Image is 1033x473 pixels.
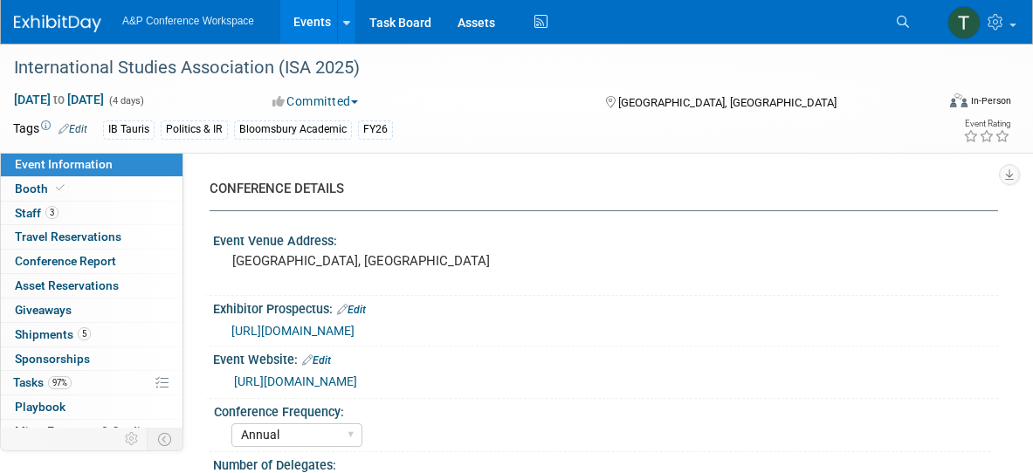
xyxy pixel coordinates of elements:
span: 97% [48,376,72,389]
a: Edit [59,123,87,135]
span: Tasks [13,375,72,389]
span: Giveaways [15,303,72,317]
div: Politics & IR [161,120,228,139]
a: Staff3 [1,202,182,225]
div: Bloomsbury Academic [234,120,352,139]
div: Event Venue Address: [213,228,998,250]
span: [GEOGRAPHIC_DATA], [GEOGRAPHIC_DATA] [618,96,837,109]
a: Travel Reservations [1,225,182,249]
span: Shipments [15,327,91,341]
span: Asset Reservations [15,278,119,292]
a: Shipments5 [1,323,182,346]
span: A&P Conference Workspace [122,15,254,27]
div: Event Rating [963,120,1010,128]
span: Misc. Expenses & Credits [15,424,151,438]
a: Booth [1,177,182,201]
span: Conference Report [15,254,116,268]
a: Edit [337,304,366,316]
div: In-Person [970,94,1011,107]
span: Playbook [15,400,65,414]
a: [URL][DOMAIN_NAME] [231,324,355,338]
span: Booth [15,182,68,195]
div: FY26 [358,120,393,139]
span: [DATE] [DATE] [13,92,105,107]
a: Misc. Expenses & Credits [1,420,182,443]
span: 5 [78,327,91,340]
td: Toggle Event Tabs [148,428,183,450]
div: CONFERENCE DETAILS [210,180,985,198]
i: Booth reservation complete [56,183,65,193]
td: Personalize Event Tab Strip [117,428,148,450]
img: Format-Inperson.png [950,93,968,107]
div: Event Website: [213,346,998,369]
span: (4 days) [107,95,144,106]
a: Playbook [1,395,182,419]
a: Giveaways [1,298,182,322]
pre: [GEOGRAPHIC_DATA], [GEOGRAPHIC_DATA] [232,253,521,269]
img: Taylor Thompson [947,6,981,39]
div: International Studies Association (ISA 2025) [8,52,914,84]
a: Conference Report [1,250,182,273]
div: Event Format [856,91,1011,117]
a: Event Information [1,153,182,176]
div: Exhibitor Prospectus: [213,296,998,319]
a: [URL][DOMAIN_NAME] [234,374,357,388]
a: Edit [302,354,331,367]
span: Sponsorships [15,352,90,366]
td: Tags [13,120,87,140]
span: 3 [45,206,59,219]
a: Tasks97% [1,371,182,394]
a: Sponsorships [1,347,182,371]
button: Committed [266,93,365,110]
div: Conference Frequency: [214,399,990,421]
img: ExhibitDay [14,15,101,32]
span: Staff [15,206,59,220]
span: Event Information [15,157,113,171]
div: IB Tauris [103,120,155,139]
span: Travel Reservations [15,230,121,243]
a: Asset Reservations [1,274,182,298]
span: to [51,93,67,106]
